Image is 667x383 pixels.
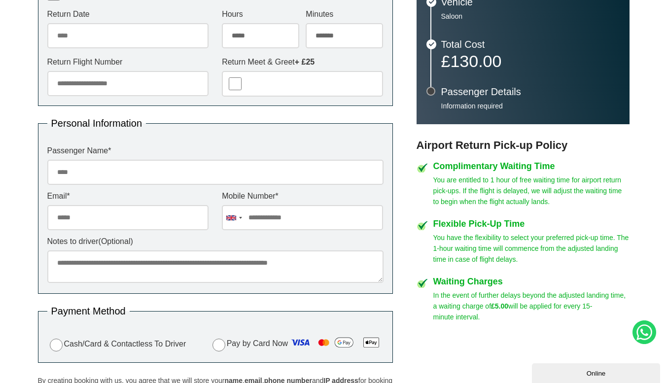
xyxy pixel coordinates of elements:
legend: Personal Information [47,118,146,128]
legend: Payment Method [47,306,130,316]
div: United Kingdom: +44 [222,206,245,230]
strong: £5.00 [491,302,508,310]
h3: Passenger Details [441,87,620,97]
label: Email [47,192,209,200]
label: Minutes [306,10,383,18]
p: In the event of further delays beyond the adjusted landing time, a waiting charge of will be appl... [433,290,630,322]
p: You have the flexibility to select your preferred pick-up time. The 1-hour waiting time will comm... [433,232,630,265]
strong: + £25 [295,58,315,66]
label: Return Meet & Greet [222,58,383,66]
label: Return Date [47,10,209,18]
h3: Airport Return Pick-up Policy [417,139,630,152]
span: (Optional) [99,237,133,245]
h4: Complimentary Waiting Time [433,162,630,171]
p: Saloon [441,12,620,21]
label: Passenger Name [47,147,384,155]
label: Pay by Card Now [210,335,384,353]
label: Cash/Card & Contactless To Driver [47,337,186,351]
h4: Flexible Pick-Up Time [433,219,630,228]
label: Notes to driver [47,238,384,245]
span: 130.00 [450,52,501,70]
input: Pay by Card Now [212,339,225,351]
h3: Total Cost [441,39,620,49]
label: Mobile Number [222,192,383,200]
p: You are entitled to 1 hour of free waiting time for airport return pick-ups. If the flight is del... [433,174,630,207]
p: £ [441,54,620,68]
h4: Waiting Charges [433,277,630,286]
p: Information required [441,102,620,110]
label: Hours [222,10,299,18]
iframe: chat widget [532,361,662,383]
input: Cash/Card & Contactless To Driver [50,339,63,351]
label: Return Flight Number [47,58,209,66]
